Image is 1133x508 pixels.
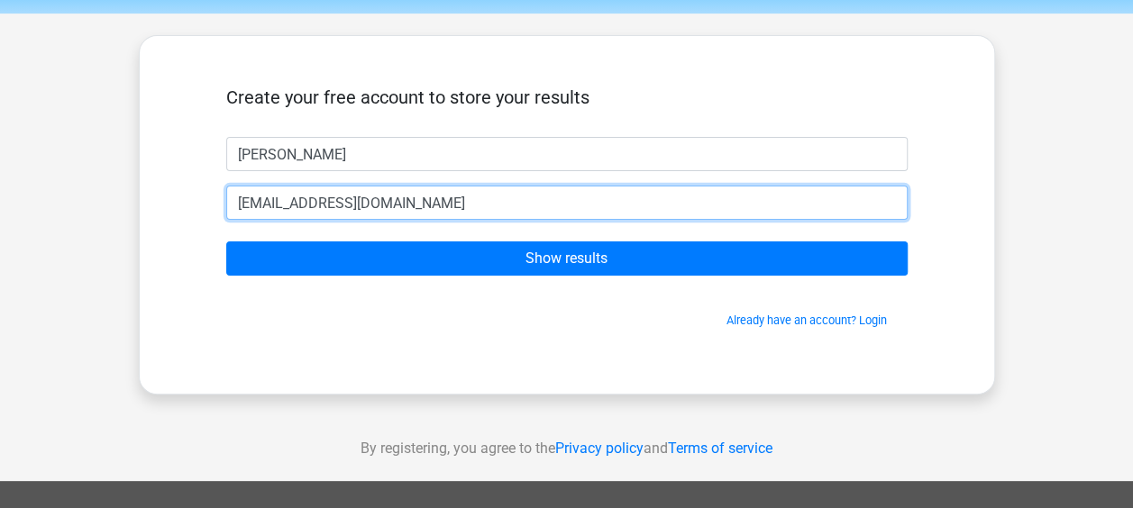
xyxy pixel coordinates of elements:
input: First name [226,137,908,171]
a: Privacy policy [555,440,644,457]
input: Show results [226,241,908,276]
a: Terms of service [668,440,772,457]
h5: Create your free account to store your results [226,86,908,108]
a: Already have an account? Login [726,313,887,327]
input: Email [226,186,908,220]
